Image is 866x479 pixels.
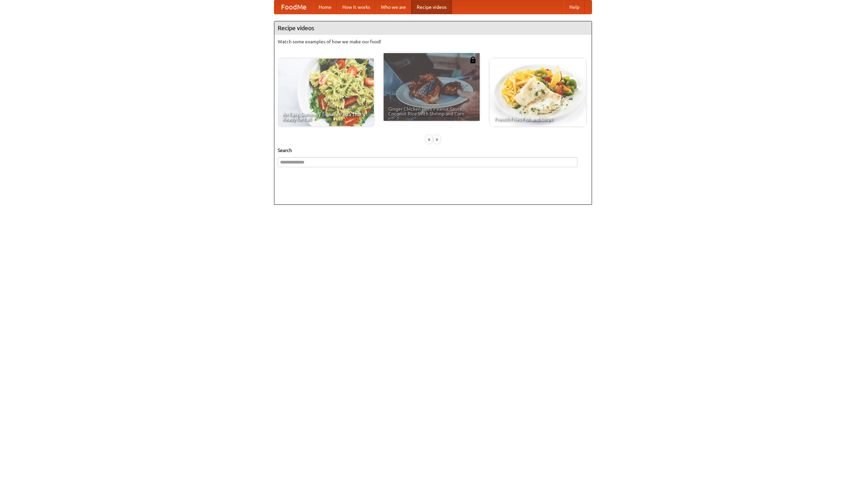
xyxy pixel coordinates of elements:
[426,135,432,144] div: «
[313,0,337,14] a: Home
[434,135,440,144] div: »
[274,21,592,35] h4: Recipe videos
[470,57,476,63] img: 483408.png
[375,0,411,14] a: Who we are
[411,0,452,14] a: Recipe videos
[564,0,585,14] a: Help
[337,0,375,14] a: How it works
[278,147,588,154] h5: Search
[278,38,588,45] p: Watch some examples of how we make our food!
[495,117,581,122] span: French Fries Fish and Chips
[282,112,369,122] span: An Easy, Summery Tomato Pasta That's Ready for Fall
[274,0,313,14] a: FoodMe
[278,59,374,126] a: An Easy, Summery Tomato Pasta That's Ready for Fall
[490,59,586,126] a: French Fries Fish and Chips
